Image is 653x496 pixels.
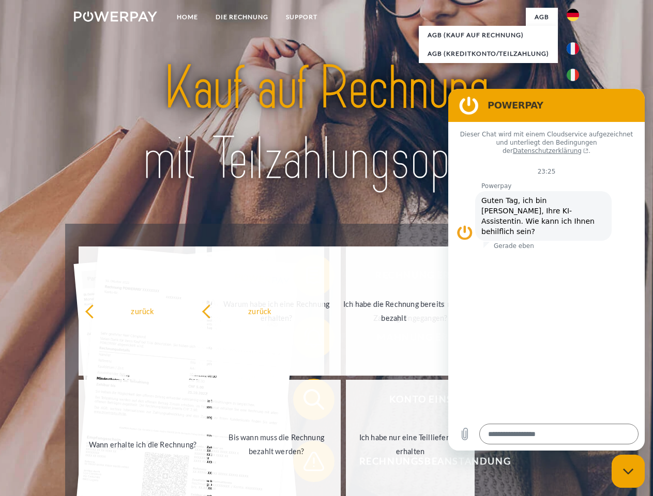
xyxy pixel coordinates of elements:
iframe: Schaltfläche zum Öffnen des Messaging-Fensters; Konversation läuft [612,455,645,488]
img: it [567,69,579,81]
a: AGB (Kreditkonto/Teilzahlung) [419,44,558,63]
a: DIE RECHNUNG [207,8,277,26]
div: Ich habe nur eine Teillieferung erhalten [352,430,468,458]
div: zurück [85,304,201,318]
div: Bis wann muss die Rechnung bezahlt werden? [218,430,335,458]
a: agb [526,8,558,26]
img: de [567,9,579,21]
div: Ich habe die Rechnung bereits bezahlt [336,297,452,325]
iframe: Messaging-Fenster [448,89,645,451]
div: Wann erhalte ich die Rechnung? [85,437,201,451]
img: logo-powerpay-white.svg [74,11,157,22]
img: fr [567,42,579,55]
a: SUPPORT [277,8,326,26]
img: title-powerpay_de.svg [99,50,554,198]
a: AGB (Kauf auf Rechnung) [419,26,558,44]
a: Home [168,8,207,26]
div: zurück [202,304,318,318]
